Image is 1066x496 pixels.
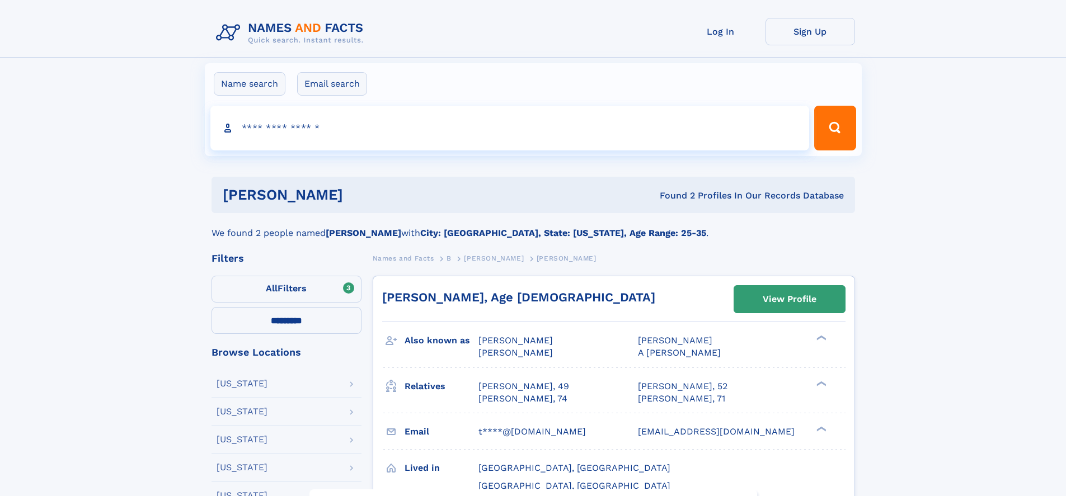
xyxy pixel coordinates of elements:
[223,188,501,202] h1: [PERSON_NAME]
[478,335,553,346] span: [PERSON_NAME]
[212,347,361,357] div: Browse Locations
[447,254,452,262] span: B
[405,459,478,478] h3: Lived in
[734,286,845,313] a: View Profile
[405,377,478,396] h3: Relatives
[814,380,827,387] div: ❯
[478,347,553,358] span: [PERSON_NAME]
[814,425,827,432] div: ❯
[217,379,267,388] div: [US_STATE]
[638,393,725,405] a: [PERSON_NAME], 71
[326,228,401,238] b: [PERSON_NAME]
[214,72,285,96] label: Name search
[297,72,367,96] label: Email search
[478,380,569,393] a: [PERSON_NAME], 49
[405,422,478,441] h3: Email
[814,334,827,342] div: ❯
[676,18,766,45] a: Log In
[217,435,267,444] div: [US_STATE]
[464,251,524,265] a: [PERSON_NAME]
[212,276,361,303] label: Filters
[814,106,856,150] button: Search Button
[638,380,727,393] a: [PERSON_NAME], 52
[766,18,855,45] a: Sign Up
[210,106,810,150] input: search input
[638,347,721,358] span: A [PERSON_NAME]
[217,407,267,416] div: [US_STATE]
[420,228,706,238] b: City: [GEOGRAPHIC_DATA], State: [US_STATE], Age Range: 25-35
[478,462,670,473] span: [GEOGRAPHIC_DATA], [GEOGRAPHIC_DATA]
[638,335,712,346] span: [PERSON_NAME]
[501,190,844,202] div: Found 2 Profiles In Our Records Database
[217,463,267,472] div: [US_STATE]
[266,283,278,294] span: All
[478,480,670,491] span: [GEOGRAPHIC_DATA], [GEOGRAPHIC_DATA]
[405,331,478,350] h3: Also known as
[447,251,452,265] a: B
[373,251,434,265] a: Names and Facts
[212,18,373,48] img: Logo Names and Facts
[382,290,655,304] a: [PERSON_NAME], Age [DEMOGRAPHIC_DATA]
[763,286,816,312] div: View Profile
[478,393,567,405] a: [PERSON_NAME], 74
[212,213,855,240] div: We found 2 people named with .
[537,254,597,262] span: [PERSON_NAME]
[638,426,795,437] span: [EMAIL_ADDRESS][DOMAIN_NAME]
[464,254,524,262] span: [PERSON_NAME]
[212,253,361,263] div: Filters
